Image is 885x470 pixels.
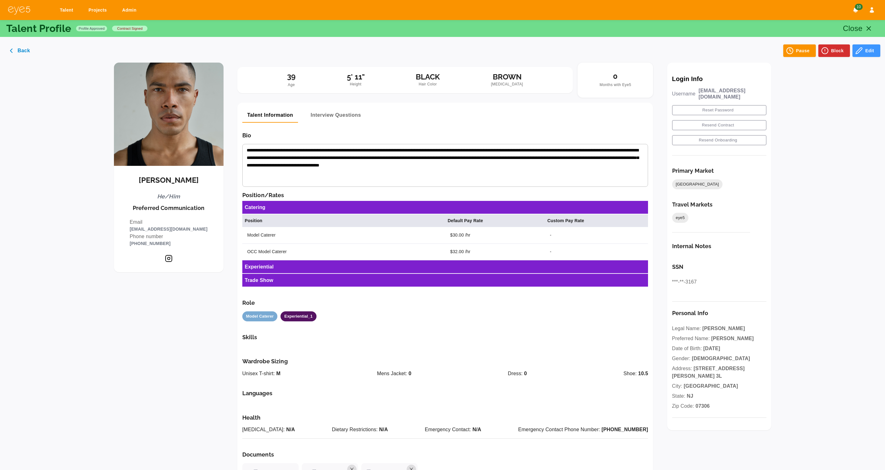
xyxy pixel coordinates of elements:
[242,370,280,377] p: Unisex T-shirt:
[445,243,545,260] td: $32.00 /hr
[242,227,445,243] td: Model Caterer
[783,44,816,57] button: Pause
[518,426,648,433] p: Emergency Contact Phone Number:
[242,243,445,260] td: OCC Model Caterer
[545,227,648,243] td: -
[425,426,481,433] p: Emergency Contact:
[76,26,107,31] span: Profile Approved
[276,371,280,376] span: M
[288,83,295,87] span: Age
[687,393,693,399] span: NJ
[672,310,766,317] h6: Personal Info
[672,366,745,379] span: [STREET_ADDRESS][PERSON_NAME] 3L
[684,383,738,389] span: [GEOGRAPHIC_DATA]
[672,345,766,352] p: Date of Birth:
[242,299,648,306] h6: Role
[56,4,80,16] a: Talent
[672,335,766,342] p: Preferred Name:
[133,205,204,212] h6: Preferred Communication
[245,276,273,284] h6: Trade Show
[623,370,648,377] p: Shoe:
[114,63,224,166] img: Javier Baez
[242,451,648,458] h6: Documents
[379,427,388,432] span: N/A
[409,371,411,376] span: 0
[139,176,199,185] h5: [PERSON_NAME]
[85,4,113,16] a: Projects
[672,243,766,250] h6: Internal Notes
[524,371,527,376] span: 0
[672,75,766,83] p: Login Info
[242,426,295,433] p: [MEDICAL_DATA]:
[672,263,766,270] h6: SSN
[602,427,648,432] span: [PHONE_NUMBER]
[287,72,296,81] h5: 39
[843,23,863,34] p: Close
[491,73,523,82] h5: BROWN
[699,88,766,100] p: [EMAIL_ADDRESS][DOMAIN_NAME]
[692,356,750,361] span: [DEMOGRAPHIC_DATA]
[242,334,648,341] h6: Skills
[818,44,850,57] button: Block
[599,72,631,81] h5: 0
[347,73,365,82] h5: 5' 11"
[347,81,365,88] span: Height
[416,81,440,88] span: Hair Color
[242,414,648,421] h6: Health
[672,181,723,187] span: [GEOGRAPHIC_DATA]
[5,44,36,57] button: Back
[445,214,545,227] th: Default Pay Rate
[672,135,766,145] button: Resend Onboarding
[242,358,648,365] h6: Wardrobe Sizing
[672,325,766,332] p: Legal Name:
[703,346,720,351] span: [DATE]
[377,370,411,377] p: Mens Jacket:
[711,336,754,341] span: [PERSON_NAME]
[839,21,879,36] button: Close
[242,214,445,227] th: Position
[638,371,648,376] span: 10.5
[115,26,145,31] span: contract signed
[696,403,710,409] span: 07306
[242,390,648,397] h6: Languages
[702,326,745,331] span: [PERSON_NAME]
[672,201,713,208] h6: Travel Markets
[855,4,862,10] span: 10
[850,4,861,16] button: Notifications
[8,6,31,15] img: eye5
[306,108,366,123] button: Interview Questions
[445,227,545,243] td: $30.00 /hr
[242,313,278,319] span: Model Caterer
[672,91,696,97] p: Username
[242,108,298,123] button: Talent Information
[508,370,527,377] p: Dress:
[130,233,207,240] p: Phone number
[130,226,207,233] p: [EMAIL_ADDRESS][DOMAIN_NAME]
[491,81,523,88] span: [MEDICAL_DATA]
[599,83,631,87] span: Months with Eye5
[672,105,766,115] button: Reset Password
[545,243,648,260] td: -
[672,382,766,390] p: City:
[280,313,316,319] span: Experiential_1
[242,132,648,139] h6: Bio
[130,240,207,247] p: [PHONE_NUMBER]
[118,4,143,16] a: Admin
[157,193,180,200] h6: He/Him
[672,120,766,130] button: Resend Contract
[672,365,766,380] p: Address:
[332,426,388,433] p: Dietary Restrictions:
[852,44,880,57] button: Edit
[416,73,440,82] h5: BLACK
[672,215,689,221] span: eye5
[672,402,766,410] p: Zip Code:
[245,203,265,211] h6: Catering
[672,355,766,362] p: Gender:
[672,167,714,174] h6: Primary Market
[6,23,71,33] p: Talent Profile
[286,427,295,432] span: N/A
[245,263,274,271] h6: Experiential
[672,392,766,400] p: State:
[472,427,481,432] span: N/A
[545,214,648,227] th: Custom Pay Rate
